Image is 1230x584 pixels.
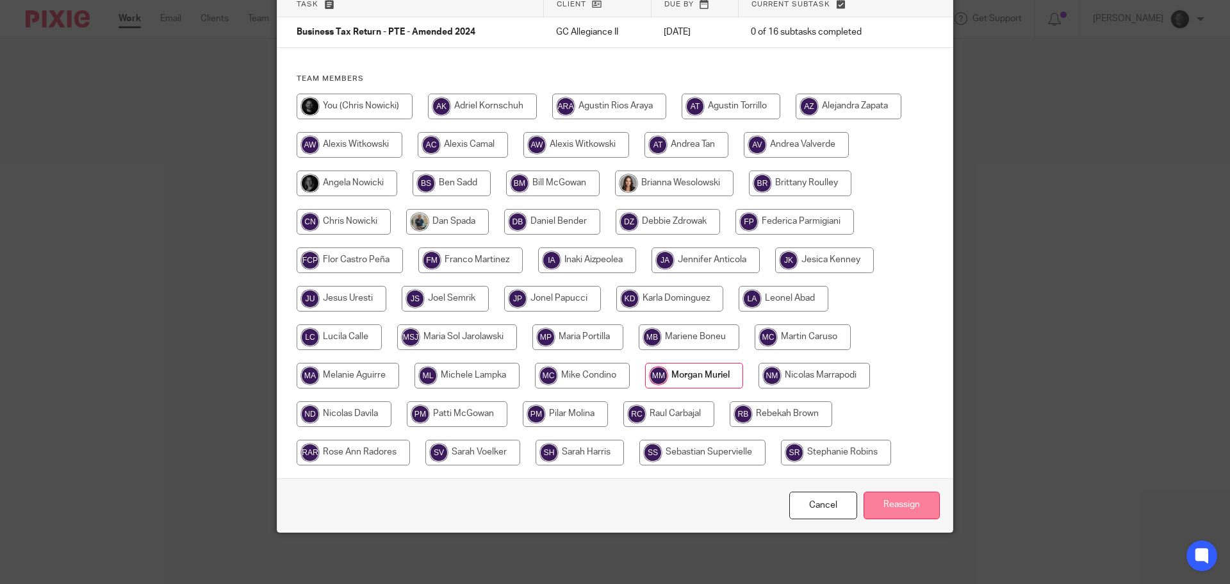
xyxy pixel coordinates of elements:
[664,26,725,38] p: [DATE]
[297,1,318,8] span: Task
[738,17,905,48] td: 0 of 16 subtasks completed
[664,1,694,8] span: Due by
[297,28,475,37] span: Business Tax Return - PTE - Amended 2024
[751,1,830,8] span: Current subtask
[297,74,933,84] h4: Team members
[556,26,638,38] p: GC Allegiance II
[789,492,857,519] a: Close this dialog window
[557,1,586,8] span: Client
[864,492,940,519] input: Reassign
